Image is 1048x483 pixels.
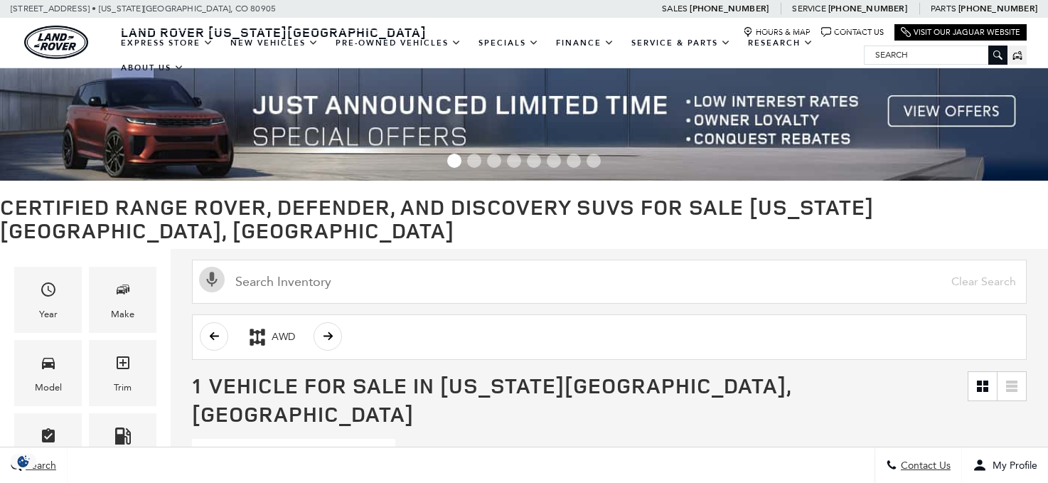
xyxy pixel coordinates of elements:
div: FeaturesFeatures [14,413,82,479]
span: Go to slide 5 [527,154,541,168]
a: [PHONE_NUMBER] [690,3,769,14]
span: Land Rover [US_STATE][GEOGRAPHIC_DATA] [121,23,427,41]
a: New Vehicles [222,31,327,55]
span: Parts [931,4,956,14]
div: ModelModel [14,340,82,406]
input: Search Inventory [192,260,1027,304]
span: Year [40,277,57,307]
div: TrimTrim [89,340,156,406]
div: FueltypeFueltype [89,413,156,479]
span: Service [792,4,825,14]
button: AWDAWD [239,322,303,352]
a: Specials [470,31,547,55]
div: Make [111,307,134,322]
span: Go to slide 6 [547,154,561,168]
a: [PHONE_NUMBER] [958,3,1037,14]
a: [PHONE_NUMBER] [828,3,907,14]
span: Trim [114,351,132,380]
a: Pre-Owned Vehicles [327,31,470,55]
span: Sales [662,4,688,14]
button: scroll right [314,322,342,351]
span: My Profile [987,460,1037,472]
span: Features [40,424,57,453]
a: About Us [112,55,193,80]
input: Search [865,46,1007,63]
div: MakeMake [89,267,156,333]
span: Go to slide 1 [447,154,461,168]
nav: Main Navigation [112,31,864,80]
span: Go to slide 8 [587,154,601,168]
section: Click to Open Cookie Consent Modal [7,454,40,469]
a: Contact Us [821,27,884,38]
span: Make [114,277,132,307]
div: AWD [272,331,295,344]
button: scroll left [200,322,228,351]
div: Year [39,307,58,322]
div: Model [35,380,62,396]
div: AWD [247,327,268,348]
span: Contact Us [897,460,951,472]
span: Model [40,351,57,380]
a: Hours & Map [743,27,811,38]
div: YearYear [14,267,82,333]
a: Land Rover [US_STATE][GEOGRAPHIC_DATA] [112,23,435,41]
span: Fueltype [114,424,132,453]
a: land-rover [24,26,88,59]
a: Finance [547,31,623,55]
span: Go to slide 2 [467,154,481,168]
img: Opt-Out Icon [7,454,40,469]
a: Research [739,31,822,55]
div: Trim [114,380,132,396]
a: Service & Parts [623,31,739,55]
img: Land Rover [24,26,88,59]
span: 1 Vehicle for Sale in [US_STATE][GEOGRAPHIC_DATA], [GEOGRAPHIC_DATA] [192,371,791,428]
a: EXPRESS STORE [112,31,222,55]
span: Go to slide 7 [567,154,581,168]
svg: Click to toggle on voice search [199,267,225,292]
button: Open user profile menu [962,447,1048,483]
span: Go to slide 4 [507,154,521,168]
span: Go to slide 3 [487,154,501,168]
a: [STREET_ADDRESS] • [US_STATE][GEOGRAPHIC_DATA], CO 80905 [11,4,276,14]
a: Visit Our Jaguar Website [901,27,1020,38]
